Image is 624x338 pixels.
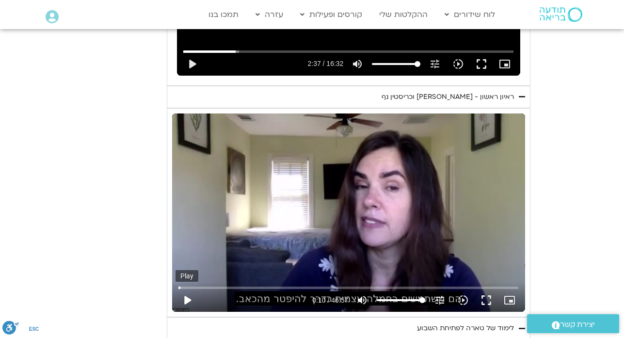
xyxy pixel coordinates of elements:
a: יצירת קשר [527,314,619,333]
a: לוח שידורים [440,5,500,24]
a: קורסים ופעילות [295,5,367,24]
div: לימוד של טארה לפתיחת השבוע [417,322,514,334]
span: יצירת קשר [560,318,595,331]
img: תודעה בריאה [540,7,582,22]
summary: ראיון ראשון - [PERSON_NAME] וכריסטין נף [167,86,530,108]
a: תמכו בנו [204,5,243,24]
div: ראיון ראשון - [PERSON_NAME] וכריסטין נף [382,91,514,103]
a: ההקלטות שלי [374,5,432,24]
a: עזרה [251,5,288,24]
